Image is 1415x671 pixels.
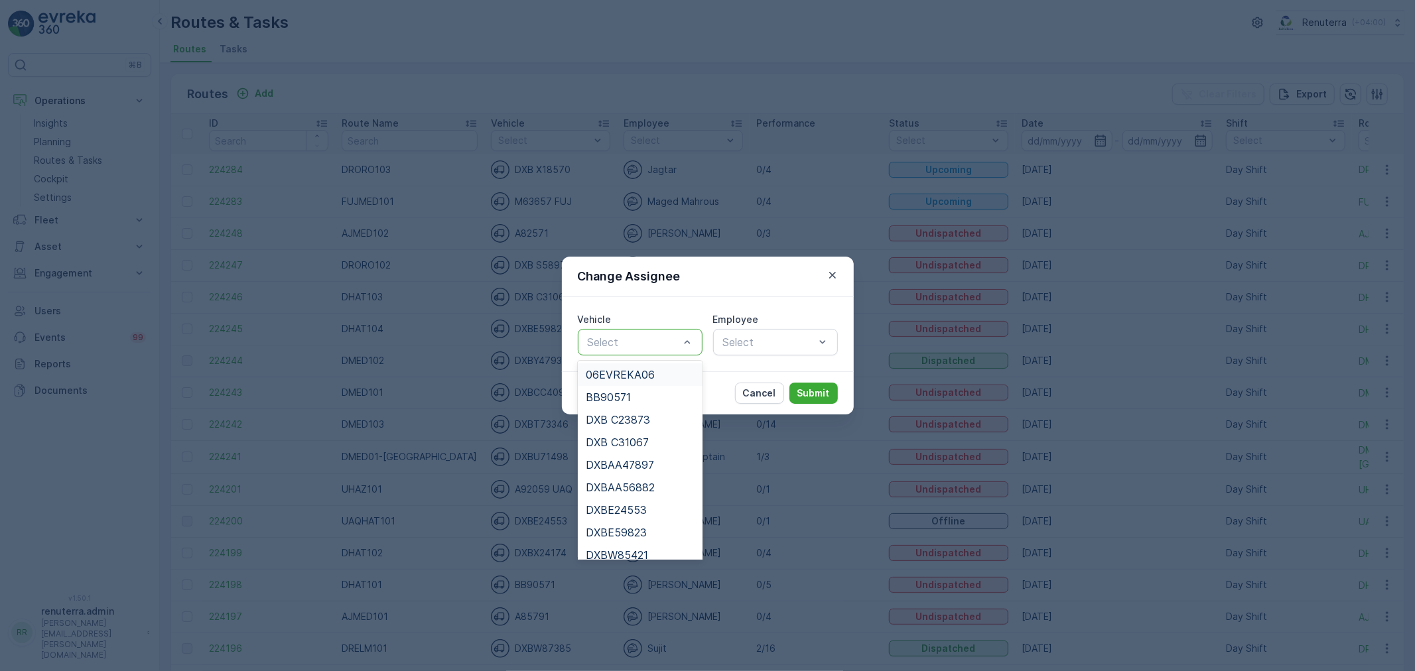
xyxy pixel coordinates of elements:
span: DXBAA56882 [586,481,655,493]
span: DXBE59823 [586,526,647,538]
p: Select [723,334,815,350]
p: Submit [797,387,830,400]
p: Select [588,334,679,350]
p: Cancel [743,387,776,400]
span: DXBW85421 [586,549,648,561]
p: Change Assignee [578,267,681,286]
span: BB90571 [586,391,631,403]
span: DXBAA47897 [586,459,654,471]
span: DXBE24553 [586,504,647,516]
button: Cancel [735,383,784,404]
span: 06EVREKA06 [586,369,655,381]
label: Employee [713,314,759,325]
button: Submit [789,383,838,404]
span: DXB C23873 [586,414,650,426]
span: DXB C31067 [586,436,649,448]
label: Vehicle [578,314,612,325]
